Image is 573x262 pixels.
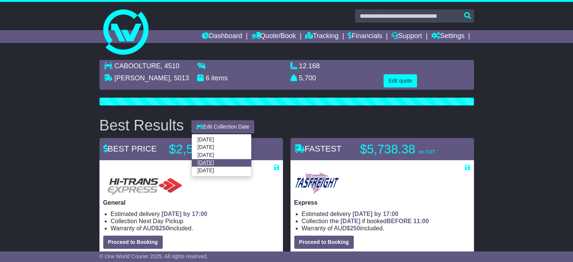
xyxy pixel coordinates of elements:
a: [DATE] [192,159,251,167]
a: Settings [431,30,465,43]
img: Tasfreight: Express [294,171,340,195]
span: 5,700 [299,74,316,82]
span: the [DATE] [330,218,360,224]
span: © One World Courier 2025. All rights reserved. [99,253,208,259]
button: Proceed to Booking [103,236,163,249]
button: Proceed to Booking [294,236,354,249]
img: HiTrans (Machship): General [103,171,185,195]
span: $ [347,225,360,231]
a: Tracking [305,30,338,43]
a: [DATE] [192,144,251,151]
span: [DATE] by 17:00 [353,211,399,217]
p: $2,586.61 [169,142,263,157]
li: Estimated delivery [302,210,470,218]
li: Collection [111,218,279,225]
button: Edit quote [384,74,417,87]
span: 250 [159,225,169,231]
span: $ [156,225,169,231]
a: [DATE] [192,151,251,159]
span: CABOOLTURE [115,62,161,70]
span: [DATE] by 17:00 [162,211,208,217]
span: items [211,74,228,82]
span: 250 [350,225,360,231]
p: $5,738.38 [360,142,454,157]
span: [PERSON_NAME] [115,74,170,82]
a: Quote/Book [251,30,296,43]
li: Collection [302,218,470,225]
li: Estimated delivery [111,210,279,218]
span: BEFORE [387,218,412,224]
p: General [103,199,279,206]
div: Best Results [96,117,188,133]
span: 6 [206,74,209,82]
li: Warranty of AUD included. [302,225,470,232]
a: Dashboard [202,30,242,43]
span: BEST PRICE [103,144,157,153]
span: , 4510 [160,62,179,70]
p: Express [294,199,470,206]
a: [DATE] [192,167,251,174]
span: Next Day Pickup [139,218,183,224]
span: 11:00 [413,218,429,224]
span: FASTEST [294,144,342,153]
a: Support [391,30,422,43]
button: Edit Collection Date [191,120,254,133]
span: , 5013 [170,74,189,82]
a: Financials [348,30,382,43]
span: if booked [330,218,429,224]
a: [DATE] [192,136,251,144]
li: Warranty of AUD included. [111,225,279,232]
span: 12.168 [299,62,320,70]
span: inc GST [419,149,435,155]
